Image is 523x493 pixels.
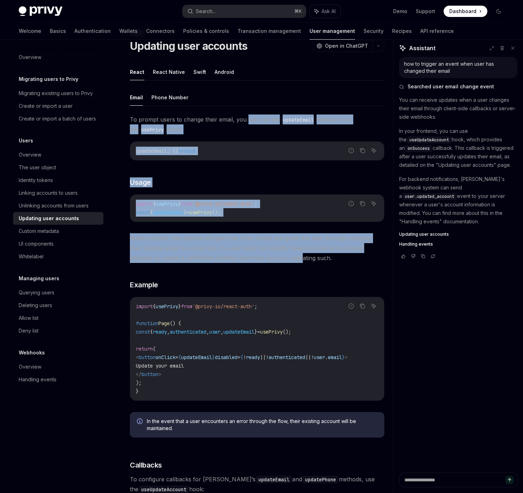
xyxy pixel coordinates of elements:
[184,148,195,154] span: void
[130,89,143,106] button: Email
[130,115,384,134] span: To prompt users to change their email, you can use the method from the hook:
[312,40,372,52] button: Open in ChatGPT
[13,299,103,312] a: Deleting users
[13,373,103,386] a: Handling events
[309,5,341,18] button: Ask AI
[358,301,367,311] button: Copy the contents from the code block
[444,6,487,17] a: Dashboard
[19,115,96,123] div: Create or import a batch of users
[260,329,283,335] span: usePrivy
[19,252,43,261] div: Whitelabel
[19,227,59,235] div: Custom metadata
[139,354,156,360] span: button
[13,161,103,174] a: The user object
[409,44,435,52] span: Assistant
[19,240,54,248] div: UI components
[150,329,153,335] span: {
[19,375,56,384] div: Handling events
[416,8,435,15] a: Support
[13,148,103,161] a: Overview
[369,301,378,311] button: Ask AI
[223,329,254,335] span: updateEmail
[153,346,156,352] span: (
[136,346,153,352] span: return
[347,199,356,208] button: Report incorrect code
[408,83,494,90] span: Searched user email change event
[184,209,187,216] span: }
[13,87,103,100] a: Migrating existing users to Privy
[404,60,512,75] div: how to trigger an event when user has changed their email
[19,288,54,297] div: Querying users
[19,75,78,83] h5: Migrating users to Privy
[19,348,45,357] h5: Webhooks
[212,354,215,360] span: }
[183,23,229,40] a: Policies & controls
[13,51,103,64] a: Overview
[136,354,139,360] span: <
[130,460,162,470] span: Callbacks
[136,329,150,335] span: const
[409,137,449,143] span: useUpdateAccount
[153,64,185,80] button: React Native
[280,116,317,124] code: updateEmail
[283,329,291,335] span: ();
[13,174,103,187] a: Identity tokens
[209,329,221,335] span: user
[138,126,167,134] code: usePrivy
[181,303,192,310] span: from
[302,476,339,483] code: updatePhone
[130,40,248,52] h1: Updating user accounts
[215,354,238,360] span: disabled
[505,476,514,484] button: Send message
[405,194,454,199] span: user.updated_account
[156,201,178,207] span: usePrivy
[19,6,62,16] img: dark logo
[13,199,103,212] a: Unlinking accounts from users
[147,418,377,432] span: In the event that a user encounters an error through the flow, their existing account will be mai...
[136,148,167,154] span: updateEmail
[136,209,150,216] span: const
[136,363,184,369] span: Update your email
[192,303,254,310] span: '@privy-io/react-auth'
[13,360,103,373] a: Overview
[347,301,356,311] button: Report incorrect code
[13,312,103,324] a: Allow list
[136,303,153,310] span: import
[156,303,178,310] span: usePrivy
[13,324,103,337] a: Deny list
[493,6,504,17] button: Toggle dark mode
[156,354,175,360] span: onClick
[193,64,206,80] button: Swift
[119,23,138,40] a: Wallets
[266,354,269,360] span: !
[399,175,517,226] p: For backend notifications, [PERSON_NAME]'s webhook system can send a event to your server wheneve...
[215,64,234,80] button: Android
[50,23,66,40] a: Basics
[369,199,378,208] button: Ask AI
[153,209,184,216] span: updateEmail
[151,89,188,106] button: Phone Number
[206,329,209,335] span: ,
[260,354,266,360] span: ||
[321,8,336,15] span: Ask AI
[420,23,454,40] a: API reference
[178,148,184,154] span: =>
[19,301,52,310] div: Deleting users
[178,354,181,360] span: {
[363,23,384,40] a: Security
[136,320,158,327] span: function
[238,23,301,40] a: Transaction management
[170,329,206,335] span: authenticated
[392,23,412,40] a: Recipes
[19,201,89,210] div: Unlinking accounts from users
[192,201,254,207] span: '@privy-io/react-auth'
[13,212,103,225] a: Updating user accounts
[146,23,175,40] a: Connectors
[153,201,156,207] span: {
[130,177,151,187] span: Usage
[449,8,476,15] span: Dashboard
[238,354,240,360] span: =
[19,327,38,335] div: Deny list
[243,354,246,360] span: !
[19,189,78,197] div: Linking accounts to users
